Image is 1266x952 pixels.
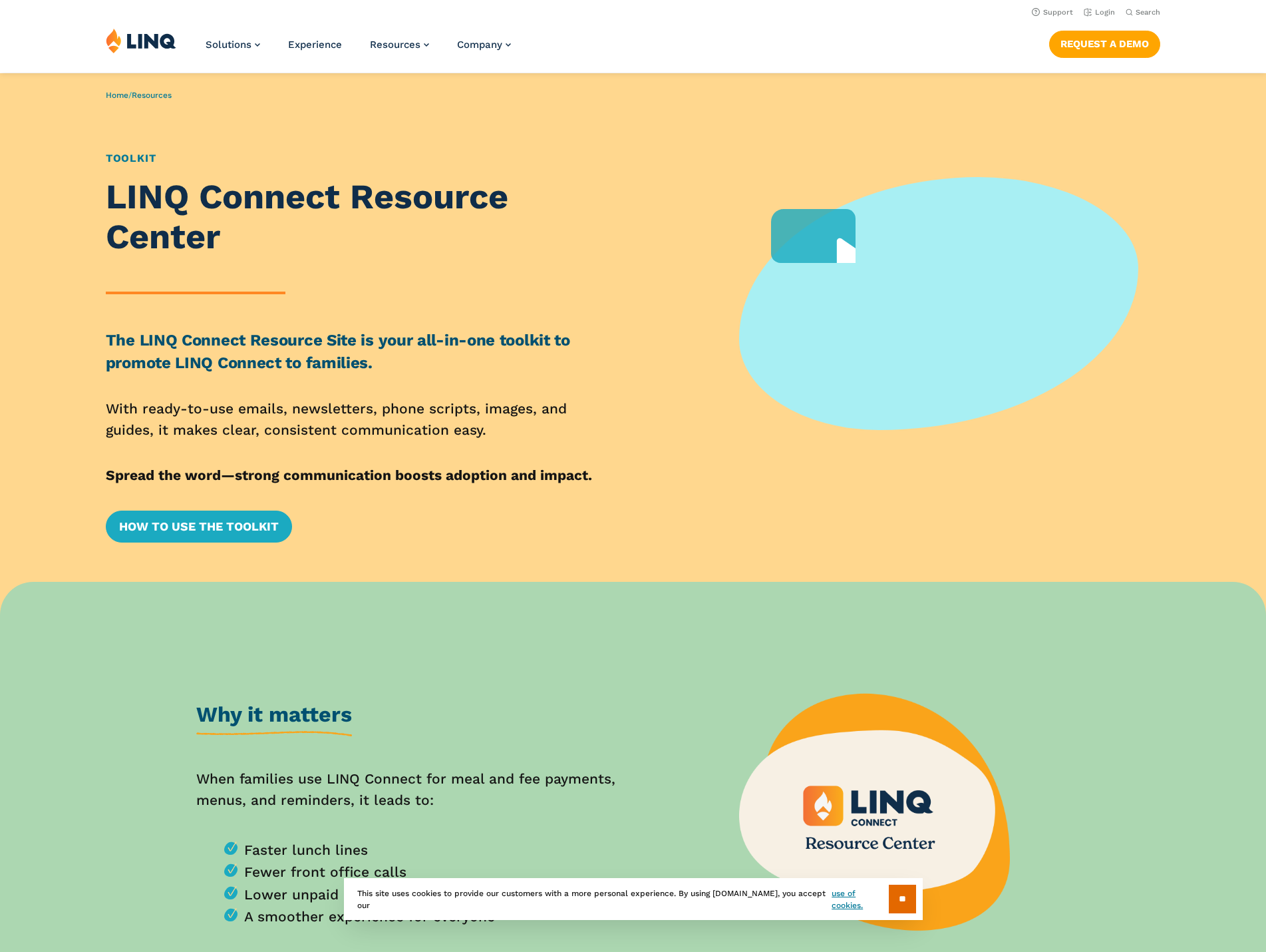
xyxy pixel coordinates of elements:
a: Login [1084,8,1115,17]
a: use of cookies. [832,887,888,911]
strong: Spread the word—strong communication boosts adoption and impact. [106,467,592,483]
span: / [106,91,172,100]
div: This site uses cookies to provide our customers with a more personal experience. By using [DOMAIN... [344,878,923,920]
div: Play [771,209,856,263]
li: Faster lunch lines [224,839,617,861]
strong: The LINQ Connect Resource Site is your all-in-one toolkit to promote LINQ Connect to families. [106,331,570,372]
nav: Button Navigation [1049,28,1160,57]
a: How to Use the Toolkit [106,511,292,543]
a: Solutions [206,39,260,51]
p: When families use LINQ Connect for meal and fee payments, menus, and reminders, it leads to: [196,768,617,811]
span: Resources [370,39,420,51]
li: Fewer front office calls [224,861,617,883]
span: Solutions [206,39,251,51]
a: Toolkit [106,152,156,164]
p: With ready-to-use emails, newsletters, phone scripts, images, and guides, it makes clear, consist... [106,398,617,441]
a: Support [1032,8,1073,17]
a: Request a Demo [1049,31,1160,57]
strong: Why it matters [196,702,352,727]
a: Home [106,91,128,100]
nav: Primary Navigation [206,28,511,72]
li: Lower unpaid meal debt [224,883,617,906]
span: Search [1136,8,1160,17]
a: Resources [132,91,172,100]
a: Resources [370,39,429,51]
button: Open Search Bar [1126,7,1160,17]
a: Experience [288,39,342,51]
h1: LINQ Connect Resource Center [106,177,617,257]
img: LINQ | K‑12 Software [106,28,176,53]
a: Company [457,39,511,51]
span: Company [457,39,502,51]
